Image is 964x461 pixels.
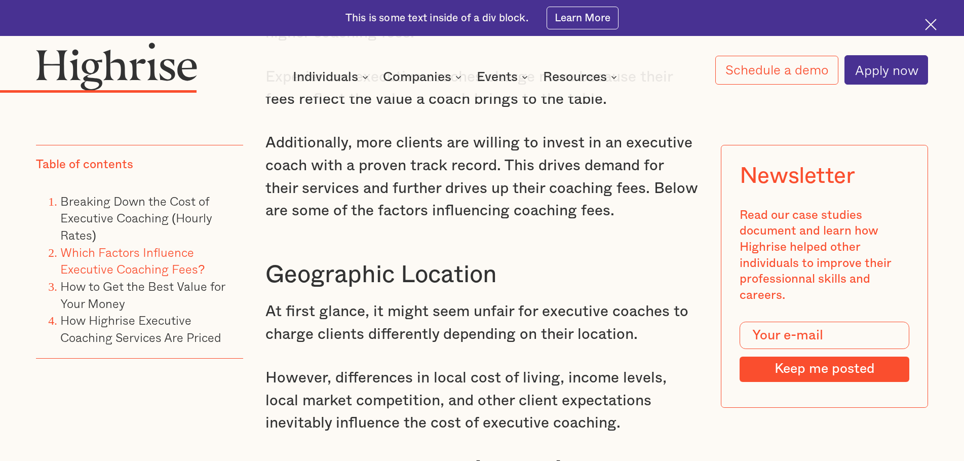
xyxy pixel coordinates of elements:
[60,277,225,313] a: How to Get the Best Value for Your Money
[739,163,855,189] div: Newsletter
[293,71,358,83] div: Individuals
[60,191,212,244] a: Breaking Down the Cost of Executive Coaching (Hourly Rates)
[383,71,451,83] div: Companies
[383,71,465,83] div: Companies
[36,42,197,91] img: Highrise logo
[739,322,909,381] form: Modal Form
[36,157,133,173] div: Table of contents
[265,132,699,222] p: Additionally, more clients are willing to invest in an executive coach with a proven track record...
[265,300,699,345] p: At first glance, it might seem unfair for executive coaches to charge clients differently dependi...
[60,242,205,278] a: Which Factors Influence Executive Coaching Fees?
[715,56,838,85] a: Schedule a demo
[293,71,371,83] div: Individuals
[265,260,699,290] h3: Geographic Location
[477,71,518,83] div: Events
[739,356,909,381] input: Keep me posted
[265,367,699,435] p: However, differences in local cost of living, income levels, local market competition, and other ...
[925,19,937,30] img: Cross icon
[844,55,928,85] a: Apply now
[543,71,620,83] div: Resources
[543,71,607,83] div: Resources
[477,71,531,83] div: Events
[345,11,528,25] div: This is some text inside of a div block.
[739,208,909,304] div: Read our case studies document and learn how Highrise helped other individuals to improve their p...
[739,322,909,349] input: Your e-mail
[60,311,221,347] a: How Highrise Executive Coaching Services Are Priced
[547,7,619,29] a: Learn More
